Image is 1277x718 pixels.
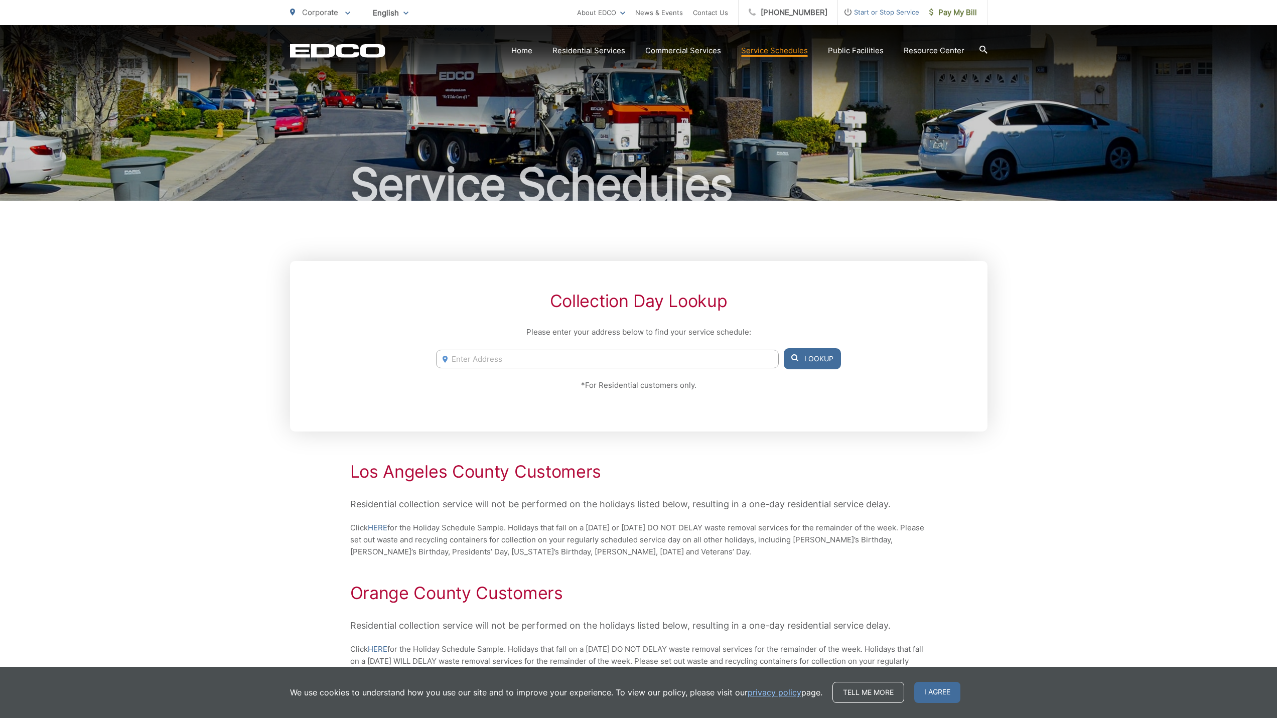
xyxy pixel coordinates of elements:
[350,497,927,512] p: Residential collection service will not be performed on the holidays listed below, resulting in a...
[368,643,387,655] a: HERE
[350,522,927,558] p: Click for the Holiday Schedule Sample. Holidays that fall on a [DATE] or [DATE] DO NOT DELAY wast...
[302,8,338,17] span: Corporate
[929,7,977,19] span: Pay My Bill
[436,350,778,368] input: Enter Address
[832,682,904,703] a: Tell me more
[436,291,840,311] h2: Collection Day Lookup
[290,686,822,698] p: We use cookies to understand how you use our site and to improve your experience. To view our pol...
[552,45,625,57] a: Residential Services
[350,462,927,482] h2: Los Angeles County Customers
[904,45,964,57] a: Resource Center
[914,682,960,703] span: I agree
[784,348,841,369] button: Lookup
[365,4,416,22] span: English
[645,45,721,57] a: Commercial Services
[436,379,840,391] p: *For Residential customers only.
[368,522,387,534] a: HERE
[350,643,927,691] p: Click for the Holiday Schedule Sample. Holidays that fall on a [DATE] DO NOT DELAY waste removal ...
[693,7,728,19] a: Contact Us
[511,45,532,57] a: Home
[748,686,801,698] a: privacy policy
[350,618,927,633] p: Residential collection service will not be performed on the holidays listed below, resulting in a...
[741,45,808,57] a: Service Schedules
[290,160,987,210] h1: Service Schedules
[635,7,683,19] a: News & Events
[290,44,385,58] a: EDCD logo. Return to the homepage.
[577,7,625,19] a: About EDCO
[350,583,927,603] h2: Orange County Customers
[828,45,884,57] a: Public Facilities
[436,326,840,338] p: Please enter your address below to find your service schedule:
